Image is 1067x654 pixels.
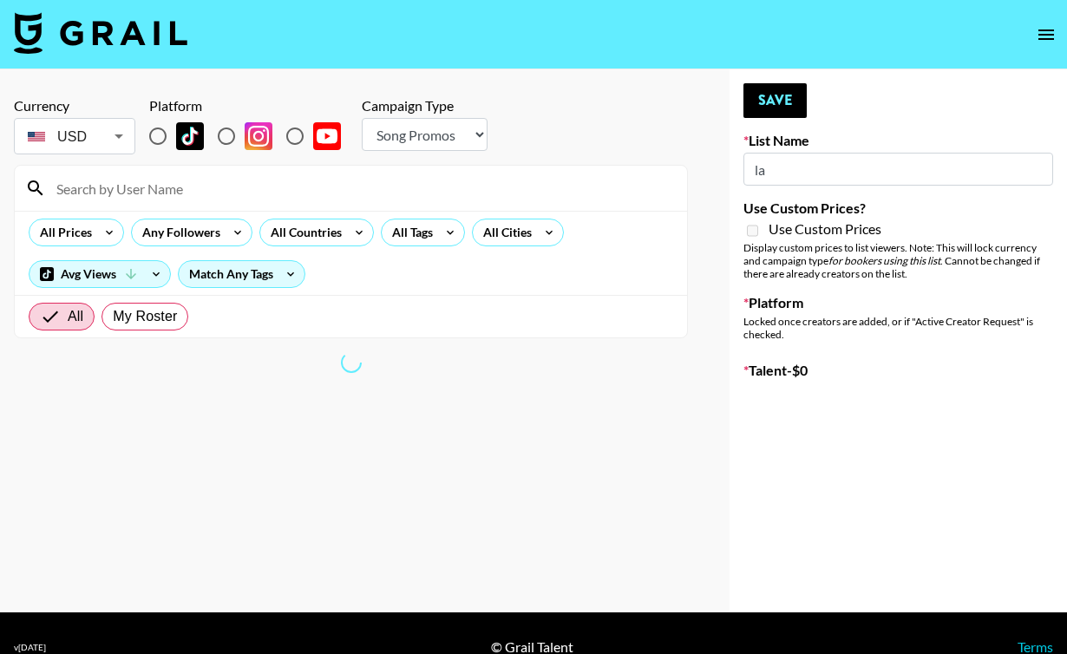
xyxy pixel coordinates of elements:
[769,220,881,238] span: Use Custom Prices
[68,306,83,327] span: All
[362,97,488,114] div: Campaign Type
[743,362,1053,379] label: Talent - $ 0
[14,12,187,54] img: Grail Talent
[113,306,177,327] span: My Roster
[179,261,304,287] div: Match Any Tags
[17,121,132,152] div: USD
[337,349,364,376] span: Refreshing talent, countries, tags, cities, lists...
[14,642,46,653] div: v [DATE]
[382,219,436,245] div: All Tags
[743,294,1053,311] label: Platform
[149,97,355,114] div: Platform
[245,122,272,150] img: Instagram
[743,199,1053,217] label: Use Custom Prices?
[176,122,204,150] img: TikTok
[743,83,807,118] button: Save
[743,241,1053,280] div: Display custom prices to list viewers. Note: This will lock currency and campaign type . Cannot b...
[473,219,535,245] div: All Cities
[743,315,1053,341] div: Locked once creators are added, or if "Active Creator Request" is checked.
[828,254,940,267] em: for bookers using this list
[132,219,224,245] div: Any Followers
[313,122,341,150] img: YouTube
[14,97,135,114] div: Currency
[29,219,95,245] div: All Prices
[1029,17,1064,52] button: open drawer
[46,174,677,202] input: Search by User Name
[743,132,1053,149] label: List Name
[260,219,345,245] div: All Countries
[29,261,170,287] div: Avg Views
